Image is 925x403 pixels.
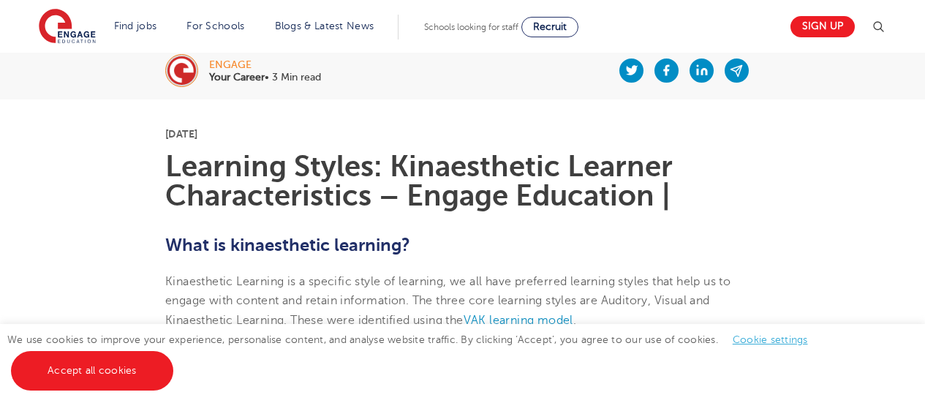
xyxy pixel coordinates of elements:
a: Find jobs [114,20,157,31]
h2: What is kinaesthetic learning? [165,233,760,257]
a: For Schools [186,20,244,31]
span: We use cookies to improve your experience, personalise content, and analyse website traffic. By c... [7,334,823,376]
b: Your Career [209,72,265,83]
div: engage [209,60,321,70]
a: Recruit [521,17,578,37]
span: These were identified using the [290,314,463,327]
img: Engage Education [39,9,96,45]
a: Blogs & Latest News [275,20,374,31]
span: . [573,314,576,327]
p: • 3 Min read [209,72,321,83]
span: Recruit [533,21,567,32]
span: Schools looking for staff [424,22,518,32]
a: Sign up [790,16,855,37]
p: [DATE] [165,129,760,139]
a: Accept all cookies [11,351,173,391]
span: Kinaesthetic Learning is a specific style of learning, we all have preferred learning styles that... [165,275,730,327]
a: VAK learning model [464,314,573,327]
h1: Learning Styles: Kinaesthetic Learner Characteristics – Engage Education | [165,152,760,211]
a: Cookie settings [733,334,808,345]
